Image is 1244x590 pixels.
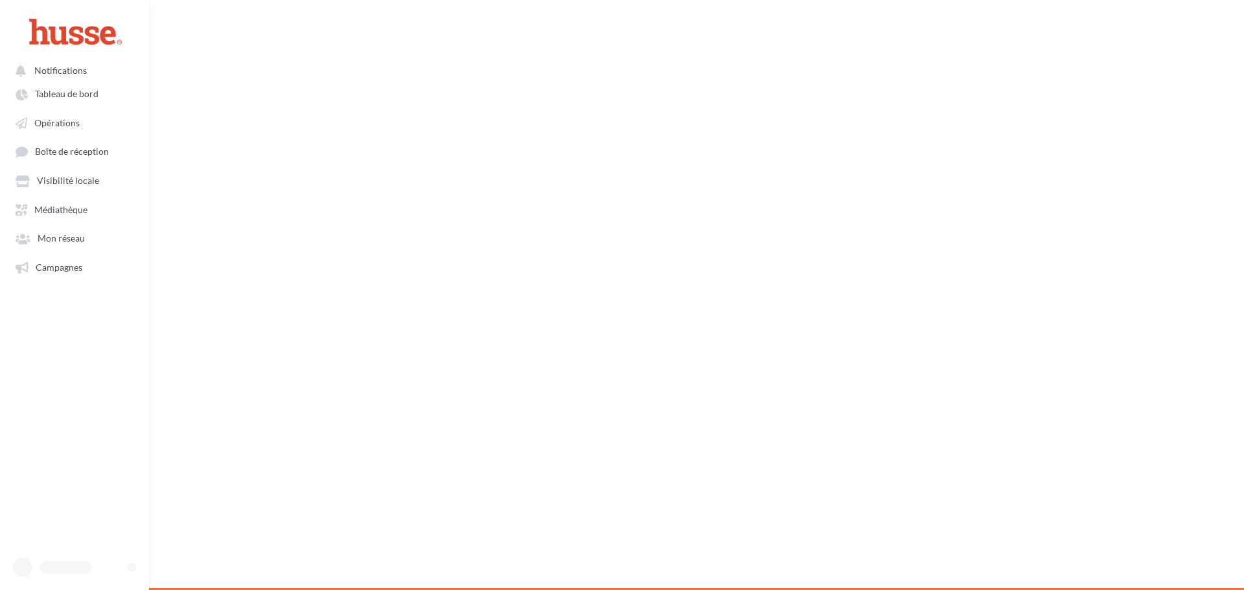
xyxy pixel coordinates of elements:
span: Campagnes [36,262,82,273]
a: Opérations [8,111,141,134]
span: Tableau de bord [35,89,98,100]
a: Campagnes [8,255,141,278]
span: Boîte de réception [35,146,109,157]
a: Médiathèque [8,198,141,221]
span: Opérations [34,117,80,128]
a: Visibilité locale [8,168,141,192]
span: Notifications [34,65,87,76]
a: Boîte de réception [8,139,141,163]
span: Médiathèque [34,204,87,215]
span: Mon réseau [38,233,85,244]
a: Tableau de bord [8,82,141,105]
span: Visibilité locale [37,176,99,187]
a: Mon réseau [8,226,141,249]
